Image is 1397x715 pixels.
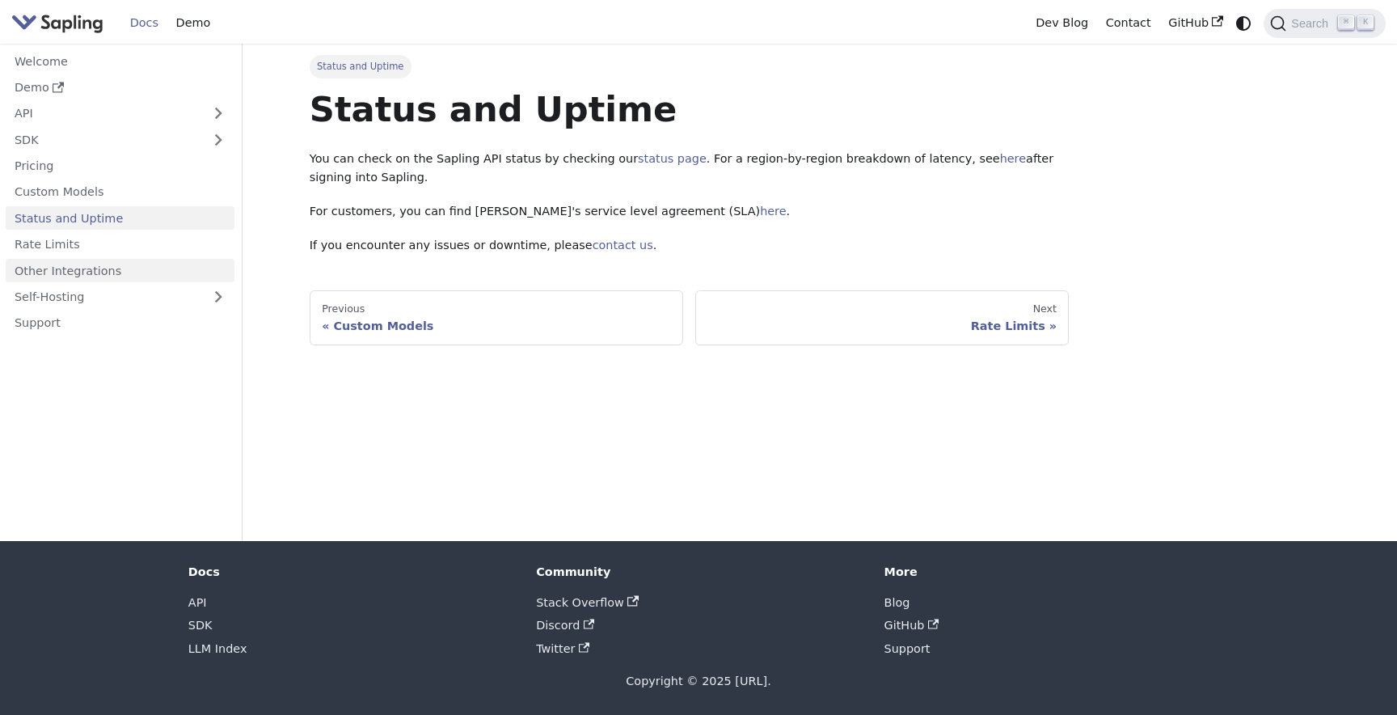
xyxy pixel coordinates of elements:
[310,290,684,345] a: PreviousCustom Models
[6,233,234,256] a: Rate Limits
[6,154,234,178] a: Pricing
[6,76,234,99] a: Demo
[536,642,589,655] a: Twitter
[310,55,412,78] span: Status and Uptime
[310,236,1070,256] p: If you encounter any issues or downtime, please .
[6,49,234,73] a: Welcome
[310,55,1070,78] nav: Breadcrumbs
[121,11,167,36] a: Docs
[536,619,594,632] a: Discord
[6,286,234,309] a: Self-Hosting
[310,150,1070,188] p: You can check on the Sapling API status by checking our . For a region-by-region breakdown of lat...
[188,672,1209,692] div: Copyright © 2025 [URL].
[1338,15,1354,30] kbd: ⌘
[1000,152,1026,165] a: here
[11,11,103,35] img: Sapling.ai
[310,87,1070,131] h1: Status and Uptime
[188,619,213,632] a: SDK
[536,596,638,609] a: Stack Overflow
[11,11,109,35] a: Sapling.ai
[188,565,513,579] div: Docs
[760,205,786,218] a: here
[707,319,1057,333] div: Rate Limits
[202,102,234,125] button: Expand sidebar category 'API'
[310,202,1070,222] p: For customers, you can find [PERSON_NAME]'s service level agreement (SLA) .
[1264,9,1385,38] button: Search (Command+K)
[202,128,234,151] button: Expand sidebar category 'SDK'
[536,565,861,579] div: Community
[884,619,939,632] a: GitHub
[1232,11,1256,35] button: Switch between dark and light mode (currently system mode)
[1357,15,1374,30] kbd: K
[310,290,1070,345] nav: Docs pages
[6,259,234,282] a: Other Integrations
[1159,11,1231,36] a: GitHub
[322,319,671,333] div: Custom Models
[167,11,219,36] a: Demo
[593,239,653,252] a: contact us
[188,642,247,655] a: LLM Index
[884,565,1209,579] div: More
[707,302,1057,315] div: Next
[1097,11,1160,36] a: Contact
[6,206,234,230] a: Status and Uptime
[6,128,202,151] a: SDK
[884,642,931,655] a: Support
[1286,17,1338,30] span: Search
[6,180,234,204] a: Custom Models
[188,596,207,609] a: API
[884,596,910,609] a: Blog
[695,290,1070,345] a: NextRate Limits
[1027,11,1096,36] a: Dev Blog
[6,311,234,335] a: Support
[322,302,671,315] div: Previous
[6,102,202,125] a: API
[638,152,707,165] a: status page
